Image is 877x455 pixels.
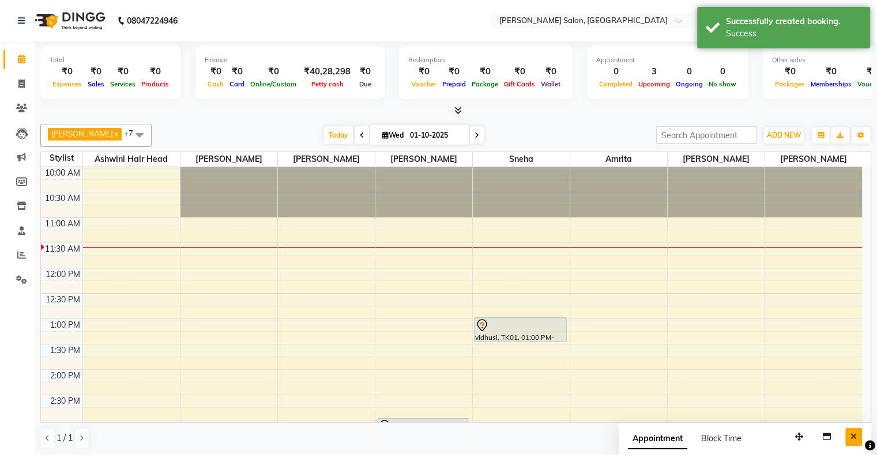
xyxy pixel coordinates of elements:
[205,80,227,88] span: Cash
[180,152,277,166] span: [PERSON_NAME]
[764,127,804,143] button: ADD NEW
[50,55,172,65] div: Total
[538,80,563,88] span: Wallet
[355,65,375,78] div: ₹0
[127,5,178,37] b: 08047224946
[50,80,85,88] span: Expenses
[43,218,82,230] div: 11:00 AM
[247,65,299,78] div: ₹0
[41,152,82,164] div: Stylist
[767,131,801,139] span: ADD NEW
[379,131,406,139] span: Wed
[324,126,353,144] span: Today
[247,80,299,88] span: Online/Custom
[308,80,347,88] span: Petty cash
[439,65,469,78] div: ₹0
[138,65,172,78] div: ₹0
[356,80,374,88] span: Due
[845,428,862,446] button: Close
[57,432,73,444] span: 1 / 1
[51,129,113,138] span: [PERSON_NAME]
[469,65,501,78] div: ₹0
[469,80,501,88] span: Package
[473,152,570,166] span: Sneha
[570,152,667,166] span: Amrita
[408,80,439,88] span: Voucher
[85,80,107,88] span: Sales
[113,129,118,138] a: x
[48,344,82,357] div: 1:30 PM
[673,80,706,88] span: Ongoing
[375,152,472,166] span: [PERSON_NAME]
[726,16,861,28] div: Successfully created booking.
[501,80,538,88] span: Gift Cards
[48,395,82,407] div: 2:30 PM
[377,419,469,442] div: Meeti, TK02, 03:00 PM-03:30 PM, Nails - Acrylic Nails - New
[706,80,739,88] span: No show
[278,152,375,166] span: [PERSON_NAME]
[772,65,808,78] div: ₹0
[673,65,706,78] div: 0
[43,294,82,306] div: 12:30 PM
[501,65,538,78] div: ₹0
[85,65,107,78] div: ₹0
[628,429,687,449] span: Appointment
[668,152,765,166] span: [PERSON_NAME]
[83,152,180,166] span: Ashwini Hair Head
[706,65,739,78] div: 0
[808,80,855,88] span: Memberships
[48,420,82,433] div: 3:00 PM
[50,65,85,78] div: ₹0
[408,65,439,78] div: ₹0
[138,80,172,88] span: Products
[107,80,138,88] span: Services
[808,65,855,78] div: ₹0
[726,28,861,40] div: Success
[43,167,82,179] div: 10:00 AM
[635,80,673,88] span: Upcoming
[43,192,82,204] div: 10:30 AM
[205,65,227,78] div: ₹0
[596,65,635,78] div: 0
[227,65,247,78] div: ₹0
[43,243,82,255] div: 11:30 AM
[656,126,757,144] input: Search Appointment
[107,65,138,78] div: ₹0
[408,55,563,65] div: Redemption
[596,80,635,88] span: Completed
[538,65,563,78] div: ₹0
[475,318,567,342] div: vidhusi, TK01, 01:00 PM-01:30 PM, Nails - Acrylic Nails - New
[406,127,464,144] input: 2025-10-01
[227,80,247,88] span: Card
[124,128,142,138] span: +7
[299,65,355,78] div: ₹40,28,298
[701,433,742,443] span: Block Time
[635,65,673,78] div: 3
[765,152,863,166] span: [PERSON_NAME]
[596,55,739,65] div: Appointment
[439,80,469,88] span: Prepaid
[48,370,82,382] div: 2:00 PM
[205,55,375,65] div: Finance
[43,268,82,280] div: 12:00 PM
[772,80,808,88] span: Packages
[48,319,82,331] div: 1:00 PM
[29,5,108,37] img: logo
